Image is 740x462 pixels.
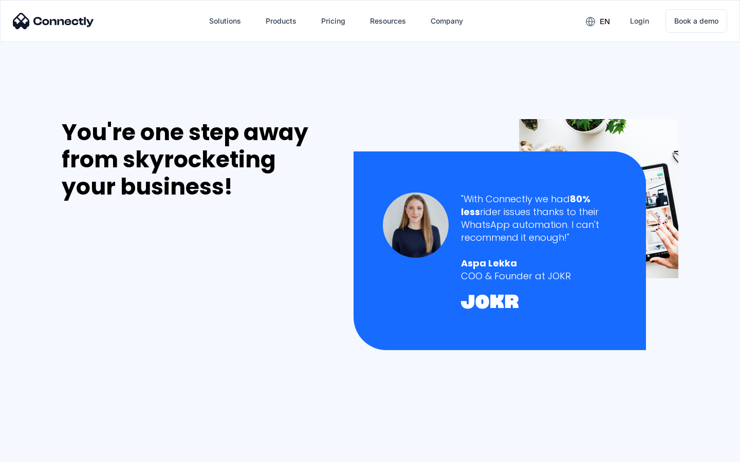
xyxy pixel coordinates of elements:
[461,269,617,282] div: COO & Founder at JOKR
[630,14,649,28] div: Login
[461,257,517,269] strong: Aspa Lekka
[431,14,463,28] div: Company
[62,119,332,200] div: You're one step away from skyrocketing your business!
[461,192,617,244] div: "With Connectly we had rider issues thanks to their WhatsApp automation. I can't recommend it eno...
[461,192,590,218] strong: 80% less
[10,444,62,458] aside: Language selected: English
[13,13,94,29] img: Connectly Logo
[209,14,241,28] div: Solutions
[21,444,62,458] ul: Language list
[622,9,657,33] a: Login
[313,9,354,33] a: Pricing
[62,213,216,448] iframe: Form 0
[600,14,610,29] div: en
[321,14,345,28] div: Pricing
[266,14,297,28] div: Products
[665,9,727,33] a: Book a demo
[370,14,406,28] div: Resources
